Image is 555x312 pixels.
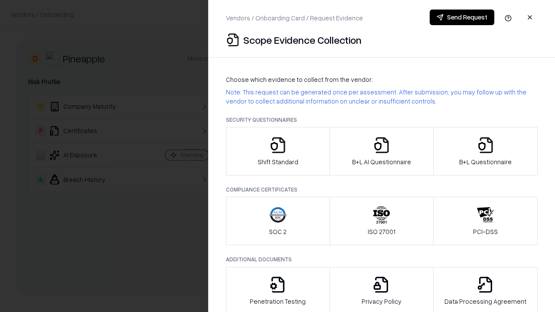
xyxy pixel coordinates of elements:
p: B+L AI Questionnaire [352,157,411,166]
p: Choose which evidence to collect from the vendor: [226,75,538,84]
p: Shift Standard [258,157,298,166]
button: B+L AI Questionnaire [330,127,434,175]
p: Privacy Policy [362,297,402,306]
p: Penetration Testing [250,297,306,306]
p: Security Questionnaires [226,116,538,123]
button: ISO 27001 [330,197,434,245]
p: Data Processing Agreement [444,297,526,306]
p: Note: This request can be generated once per assessment. After submission, you may follow up with... [226,88,538,106]
button: Shift Standard [226,127,330,175]
button: SOC 2 [226,197,330,245]
p: PCI-DSS [473,227,498,236]
p: Compliance Certificates [226,186,538,193]
button: B+L Questionnaire [433,127,538,175]
p: Vendors / Onboarding Card / Request Evidence [226,13,363,23]
p: ISO 27001 [368,227,395,236]
button: Send Request [430,10,494,25]
p: SOC 2 [269,227,287,236]
p: Additional Documents [226,256,538,263]
p: B+L Questionnaire [459,157,512,166]
button: PCI-DSS [433,197,538,245]
p: Scope Evidence Collection [243,33,362,47]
